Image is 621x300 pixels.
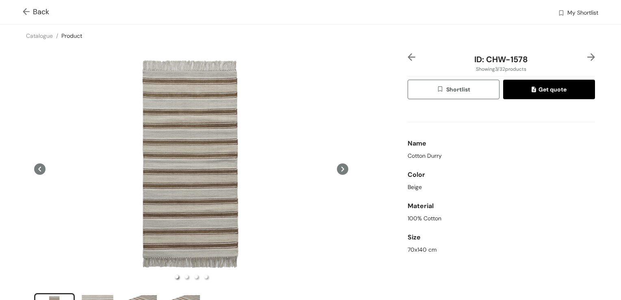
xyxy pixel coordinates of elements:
[408,80,499,99] button: wishlistShortlist
[408,135,595,152] div: Name
[408,246,595,254] div: 70x140 cm
[436,85,446,94] img: wishlist
[567,9,598,18] span: My Shortlist
[476,65,526,73] span: Showing 3 / 32 products
[558,9,565,18] img: wishlist
[408,152,595,160] div: Cotton Durry
[503,80,595,99] button: quoteGet quote
[408,183,595,191] div: Beige
[587,53,595,61] img: right
[23,7,49,17] span: Back
[436,85,470,94] span: Shortlist
[408,53,415,61] img: left
[175,275,178,278] li: slide item 1
[204,275,208,278] li: slide item 4
[532,85,567,94] span: Get quote
[195,275,198,278] li: slide item 3
[474,54,528,65] span: ID: CHW-1578
[56,32,58,39] span: /
[408,229,595,246] div: Size
[408,167,595,183] div: Color
[532,87,538,94] img: quote
[23,8,33,17] img: Go back
[408,198,595,214] div: Material
[185,275,188,278] li: slide item 2
[408,214,595,223] div: 100% Cotton
[61,32,82,39] a: Product
[26,32,53,39] a: Catalogue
